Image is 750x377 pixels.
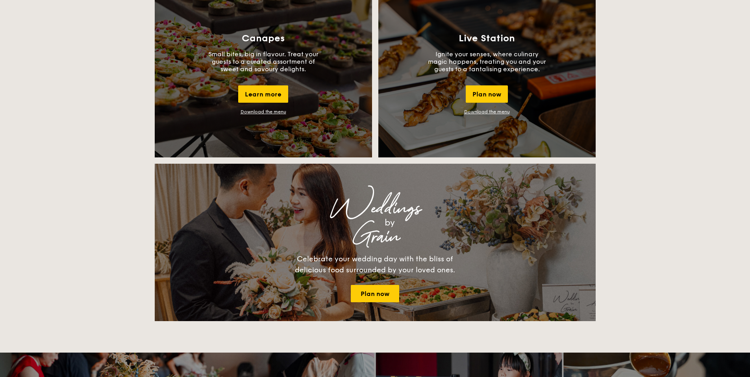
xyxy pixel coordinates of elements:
div: Weddings [224,201,526,216]
p: Ignite your senses, where culinary magic happens, treating you and your guests to a tantalising e... [428,50,546,73]
p: Small bites, big in flavour. Treat your guests to a curated assortment of sweet and savoury delig... [204,50,322,73]
div: by [253,216,526,230]
div: Learn more [238,85,288,103]
h3: Canapes [242,33,285,44]
a: Plan now [351,285,399,302]
a: Download the menu [464,109,510,115]
h3: Live Station [459,33,515,44]
div: Grain [224,230,526,244]
a: Download the menu [241,109,286,115]
div: Celebrate your wedding day with the bliss of delicious food surrounded by your loved ones. [287,253,464,275]
div: Plan now [466,85,508,103]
